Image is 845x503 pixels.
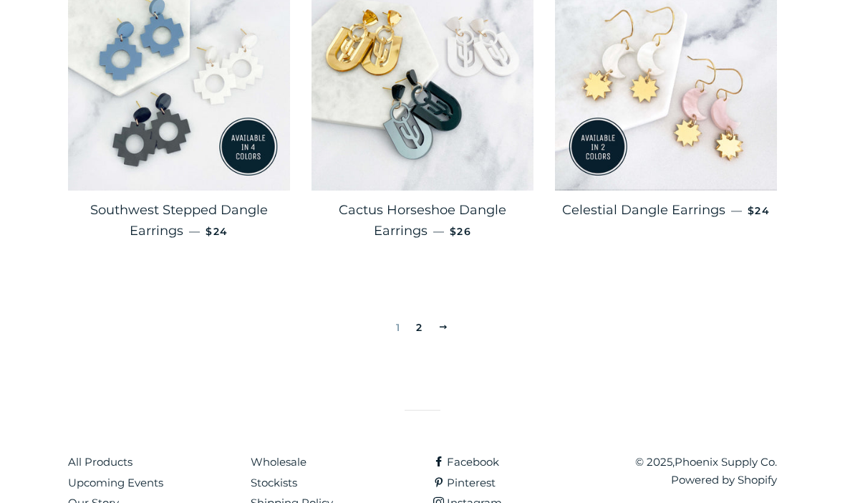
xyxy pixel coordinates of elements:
[433,455,499,469] a: Facebook
[251,476,297,489] a: Stockists
[450,225,471,238] span: $26
[312,191,533,251] a: Cactus Horseshoe Dangle Earrings — $26
[731,203,742,217] span: —
[433,224,444,238] span: —
[748,204,770,217] span: $24
[562,202,725,218] span: Celestial Dangle Earrings
[206,225,228,238] span: $24
[675,455,777,469] a: Phoenix Supply Co.
[189,224,200,238] span: —
[68,455,132,469] a: All Products
[671,473,777,487] a: Powered by Shopify
[555,191,777,231] a: Celestial Dangle Earrings — $24
[339,202,506,239] span: Cactus Horseshoe Dangle Earrings
[68,191,290,251] a: Southwest Stepped Dangle Earrings — $24
[68,476,163,489] a: Upcoming Events
[616,454,777,489] p: © 2025,
[433,476,496,489] a: Pinterest
[251,455,306,469] a: Wholesale
[90,202,268,239] span: Southwest Stepped Dangle Earrings
[410,317,428,338] a: 2
[390,317,406,338] span: 1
